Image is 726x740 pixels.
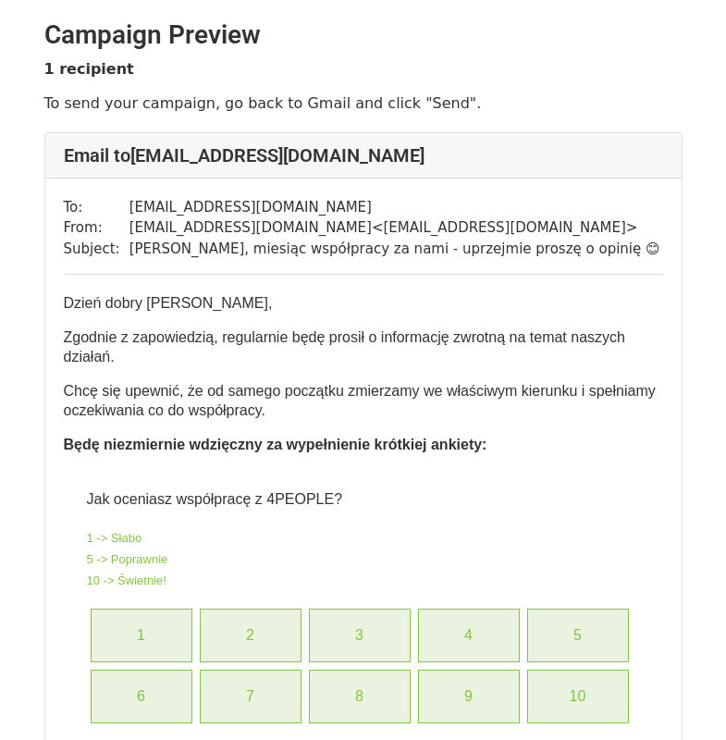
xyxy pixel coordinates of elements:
[201,610,301,661] a: 2
[129,239,660,260] td: [PERSON_NAME], miesiąc współpracy za nami - uprzejmie proszę o opinię 😊
[87,574,633,586] div: 10 -> Świetnie!
[129,217,660,239] td: [EMAIL_ADDRESS][DOMAIN_NAME] < [EMAIL_ADDRESS][DOMAIN_NAME] >
[201,671,301,722] a: 7
[64,217,129,239] td: From:
[64,329,625,364] font: Zgodnie z zapowiedzią, regularnie będę prosił o informację zwrotną na temat naszych działań.
[64,239,129,260] td: Subject:
[64,197,129,218] td: To:
[44,60,134,78] strong: 1 recipient
[92,671,191,722] a: 6
[44,19,683,51] h2: Campaign Preview
[87,489,633,530] div: Jak oceniasz współpracę z 4PEOPLE?
[419,671,519,722] a: 9
[310,610,410,661] a: 3
[64,437,487,452] strong: Będę niezmiernie wdzięczny za wypełnienie krótkiej ankiety:
[419,610,519,661] a: 4
[64,144,663,166] h4: Email to [EMAIL_ADDRESS][DOMAIN_NAME]
[64,293,663,313] p: Dzień dobry [PERSON_NAME],
[92,610,191,661] a: 1
[310,671,410,722] a: 8
[44,93,683,113] p: To send your campaign, go back to Gmail and click "Send".
[528,610,628,661] a: 5
[87,532,633,544] div: 1 -> Słabo
[64,383,656,418] font: Chcę się upewnić, że od samego początku zmierzamy we właściwym kierunku i spełniamy oczekiwania c...
[528,671,628,722] a: 10
[129,197,660,218] td: [EMAIL_ADDRESS][DOMAIN_NAME]
[87,553,633,565] div: 5 -> Poprawnie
